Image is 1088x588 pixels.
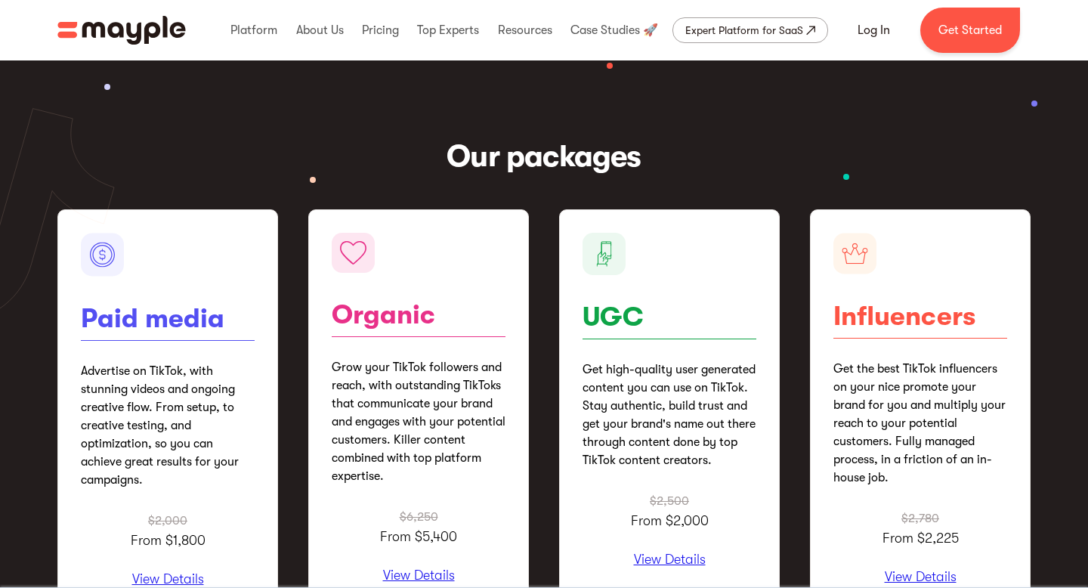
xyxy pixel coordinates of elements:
[901,512,939,525] span: $2,780
[39,39,166,51] div: Domain: [DOMAIN_NAME]
[494,6,556,54] div: Resources
[685,21,803,39] div: Expert Platform for SaaS
[1012,515,1088,588] iframe: Chat Widget
[44,88,56,100] img: tab_domain_overview_orange.svg
[413,6,483,54] div: Top Experts
[292,6,348,54] div: About Us
[60,89,135,99] div: Domain Overview
[920,8,1020,53] a: Get Started
[148,514,187,528] span: $2,000
[81,298,255,340] h1: Paid media
[833,296,1007,338] h1: Influencers
[833,570,1007,585] p: View Details
[169,89,249,99] div: Keywords by Traffic
[583,296,756,339] h1: UGC
[332,568,505,583] p: View Details
[631,491,709,531] p: From $2,000
[81,362,255,489] p: Advertise on TikTok, with stunning videos and ongoing creative flow. From setup, to creative test...
[400,510,438,524] span: $6,250
[839,12,908,48] a: Log In
[57,16,186,45] a: home
[332,294,505,336] h1: Organic
[672,17,828,43] a: Expert Platform for SaaS
[227,6,281,54] div: Platform
[833,360,1007,487] p: Get the best TikTok influencers on your nice promote your brand for you and multiply your reach t...
[81,572,255,587] p: View Details
[358,6,403,54] div: Pricing
[131,510,206,551] p: From $1,800
[650,494,689,508] span: $2,500
[153,88,165,100] img: tab_keywords_by_traffic_grey.svg
[583,552,756,568] p: View Details
[380,506,457,547] p: From $5,400
[882,508,959,549] p: From $2,225
[583,361,756,469] p: Get high-quality user generated content you can use on TikTok. Stay authentic, build trust and ge...
[57,16,186,45] img: Mayple logo
[332,358,505,485] p: Grow your TikTok followers and reach, with outstanding TikToks that communicate your brand and en...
